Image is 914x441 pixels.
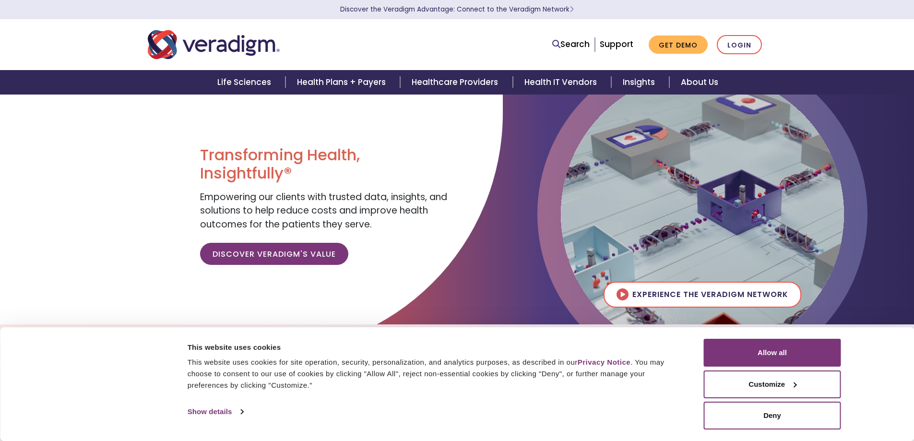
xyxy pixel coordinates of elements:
a: About Us [669,70,730,95]
a: Search [552,38,590,51]
a: Get Demo [649,36,708,54]
a: Insights [611,70,669,95]
a: Health Plans + Payers [285,70,400,95]
button: Deny [704,402,841,429]
a: Privacy Notice [578,358,630,366]
div: This website uses cookies [188,342,682,353]
h1: Transforming Health, Insightfully® [200,146,450,183]
span: Learn More [570,5,574,14]
a: Login [717,35,762,55]
span: Empowering our clients with trusted data, insights, and solutions to help reduce costs and improv... [200,191,447,231]
a: Life Sciences [206,70,285,95]
button: Allow all [704,339,841,367]
a: Show details [188,405,243,419]
a: Discover Veradigm's Value [200,243,348,265]
button: Customize [704,370,841,398]
a: Discover the Veradigm Advantage: Connect to the Veradigm NetworkLearn More [340,5,574,14]
a: Support [600,38,633,50]
div: This website uses cookies for site operation, security, personalization, and analytics purposes, ... [188,357,682,391]
a: Health IT Vendors [513,70,611,95]
img: Veradigm logo [148,29,280,60]
a: Healthcare Providers [400,70,512,95]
